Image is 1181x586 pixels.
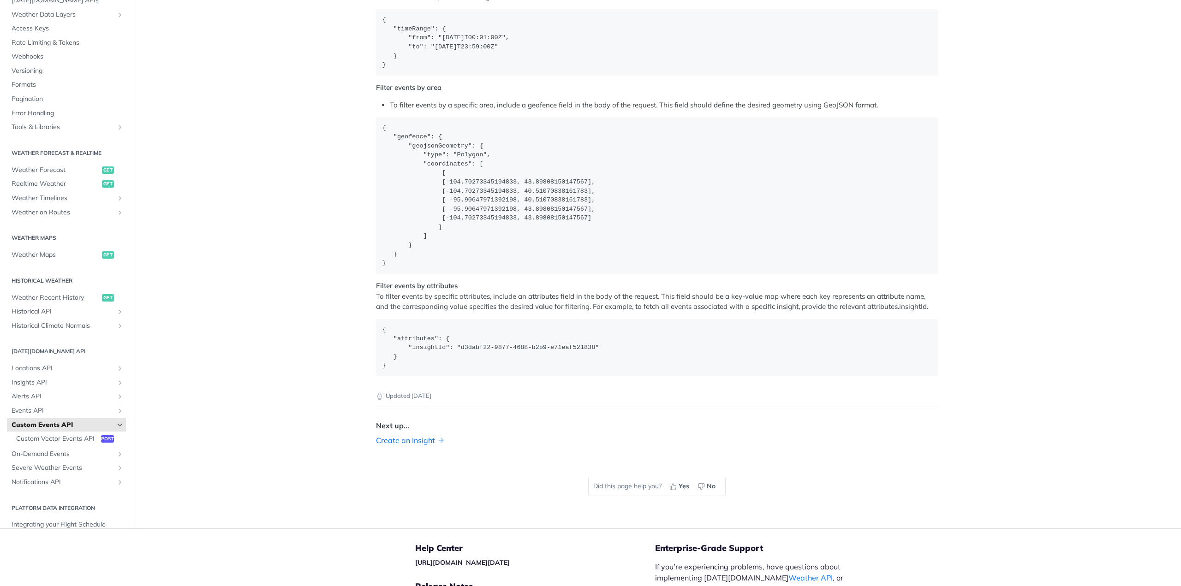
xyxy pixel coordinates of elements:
span: Realtime Weather [12,179,100,189]
button: Show subpages for Alerts API [116,393,124,400]
a: Historical Climate NormalsShow subpages for Historical Climate Normals [7,319,126,333]
span: Insights API [12,378,114,387]
button: Show subpages for Tools & Libraries [116,124,124,131]
a: Tools & LibrariesShow subpages for Tools & Libraries [7,120,126,134]
h2: [DATE][DOMAIN_NAME] API [7,347,126,355]
a: Weather API [788,573,833,582]
button: Show subpages for Weather Data Layers [116,11,124,18]
a: Weather on RoutesShow subpages for Weather on Routes [7,205,126,219]
h2: Historical Weather [7,277,126,285]
h2: Weather Maps [7,234,126,242]
a: Webhooks [7,50,126,64]
a: Weather Recent Historyget [7,290,126,304]
button: Show subpages for Weather Timelines [116,195,124,202]
a: Events APIShow subpages for Events API [7,404,126,418]
span: Locations API [12,364,114,373]
span: Severe Weather Events [12,463,114,473]
button: Show subpages for Events API [116,407,124,414]
span: Webhooks [12,52,124,61]
strong: Filter events by attributes [376,281,458,290]
span: Versioning [12,66,124,76]
span: { "geofence": { "geojsonGeometry": { "type": "Polygon", "coordinates": [ [ [-104.70273345194833, ... [382,124,603,266]
span: Error Handling [12,109,124,118]
span: Weather Timelines [12,194,114,203]
span: Rate Limiting & Tokens [12,38,124,47]
a: Create an Insight [376,435,435,446]
span: { "attributes": { "insightId": "d3dabf22-9877-4688-b2b9-e71eaf521838" } } [382,326,607,369]
div: Next up... [376,420,409,431]
button: Show subpages for Weather on Routes [116,208,124,216]
span: get [102,180,114,188]
span: On-Demand Events [12,450,114,459]
a: Custom Vector Events APIpost [12,432,126,446]
button: Hide subpages for Custom Events API [116,421,124,429]
div: Did this page help you? [588,477,726,496]
span: Weather Data Layers [12,10,114,19]
a: Custom Events APIHide subpages for Custom Events API [7,418,126,432]
a: Formats [7,78,126,92]
span: Yes [679,481,689,491]
span: Integrating your Flight Schedule [12,520,124,529]
span: Weather Recent History [12,293,100,302]
span: Weather Forecast [12,166,100,175]
a: Historical APIShow subpages for Historical API [7,305,126,319]
span: get [102,294,114,301]
button: No [694,479,721,493]
a: Notifications APIShow subpages for Notifications API [7,475,126,489]
span: get [102,251,114,259]
a: Rate Limiting & Tokens [7,36,126,50]
span: Tools & Libraries [12,123,114,132]
span: Weather Maps [12,250,100,260]
a: Weather Mapsget [7,248,126,262]
a: Insights APIShow subpages for Insights API [7,376,126,390]
button: Show subpages for Severe Weather Events [116,464,124,472]
a: Alerts APIShow subpages for Alerts API [7,390,126,403]
span: post [101,435,114,443]
h2: Weather Forecast & realtime [7,149,126,157]
span: { "timeRange": { "from": "[DATE]T00:01:00Z", "to": "[DATE]T23:59:00Z" } } [382,16,517,68]
button: Show subpages for Locations API [116,365,124,372]
p: To filter events by specific attributes, include an attributes field in the body of the request. ... [376,281,938,312]
span: get [102,166,114,174]
h5: Help Center [415,543,655,554]
strong: Filter events by area [376,83,441,92]
a: Access Keys [7,22,126,36]
a: Integrating your Flight Schedule [7,518,126,532]
span: Access Keys [12,24,124,33]
a: Versioning [7,64,126,78]
a: Pagination [7,92,126,106]
a: Error Handling [7,107,126,120]
button: Show subpages for Historical API [116,308,124,315]
button: Show subpages for On-Demand Events [116,450,124,458]
a: Weather Forecastget [7,163,126,177]
button: Show subpages for Historical Climate Normals [116,322,124,330]
span: Historical API [12,307,114,316]
span: Custom Vector Events API [16,434,99,444]
span: Events API [12,406,114,415]
span: Historical Climate Normals [12,321,114,331]
a: Severe Weather EventsShow subpages for Severe Weather Events [7,461,126,475]
span: Alerts API [12,392,114,401]
span: Formats [12,80,124,89]
span: Custom Events API [12,420,114,430]
span: Weather on Routes [12,207,114,217]
a: Weather Data LayersShow subpages for Weather Data Layers [7,7,126,21]
h2: Platform DATA integration [7,503,126,512]
li: To filter events by a specific area, include a geofence field in the body of the request. This fi... [390,100,938,111]
h5: Enterprise-Grade Support [655,543,871,554]
a: Realtime Weatherget [7,177,126,191]
p: Updated [DATE] [376,391,938,401]
button: Show subpages for Insights API [116,379,124,386]
a: Weather TimelinesShow subpages for Weather Timelines [7,191,126,205]
span: No [707,481,716,491]
button: Yes [666,479,694,493]
a: Locations APIShow subpages for Locations API [7,361,126,375]
a: On-Demand EventsShow subpages for On-Demand Events [7,447,126,461]
span: Notifications API [12,478,114,487]
span: Pagination [12,95,124,104]
a: [URL][DOMAIN_NAME][DATE] [415,558,510,567]
button: Show subpages for Notifications API [116,479,124,486]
